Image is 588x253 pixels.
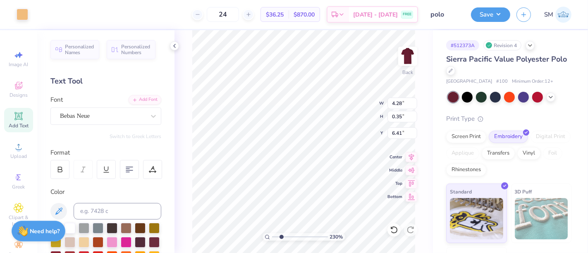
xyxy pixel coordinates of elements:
[9,61,29,68] span: Image AI
[50,187,161,197] div: Color
[446,114,571,124] div: Print Type
[294,10,315,19] span: $870.00
[30,227,60,235] strong: Need help?
[450,187,472,196] span: Standard
[121,44,151,55] span: Personalized Numbers
[543,147,562,160] div: Foil
[446,131,486,143] div: Screen Print
[330,233,343,241] span: 230 %
[489,131,528,143] div: Embroidery
[446,54,567,64] span: Sierra Pacific Value Polyester Polo
[446,164,486,176] div: Rhinestones
[9,122,29,129] span: Add Text
[50,148,162,158] div: Format
[10,92,28,98] span: Designs
[450,198,503,239] img: Standard
[353,10,398,19] span: [DATE] - [DATE]
[446,40,479,50] div: # 512373A
[207,7,239,22] input: – –
[129,95,161,105] div: Add Font
[110,133,161,140] button: Switch to Greek Letters
[74,203,161,220] input: e.g. 7428 c
[266,10,284,19] span: $36.25
[515,187,532,196] span: 3D Puff
[399,48,416,64] img: Back
[10,153,27,160] span: Upload
[515,198,568,239] img: 3D Puff
[544,7,571,23] a: SM
[482,147,515,160] div: Transfers
[544,10,553,19] span: SM
[517,147,540,160] div: Vinyl
[387,167,402,173] span: Middle
[446,78,492,85] span: [GEOGRAPHIC_DATA]
[424,6,465,23] input: Untitled Design
[387,154,402,160] span: Center
[512,78,553,85] span: Minimum Order: 12 +
[387,181,402,186] span: Top
[483,40,521,50] div: Revision 4
[471,7,510,22] button: Save
[555,7,571,23] img: Shruthi Mohan
[402,69,413,76] div: Back
[496,78,508,85] span: # 100
[50,76,161,87] div: Text Tool
[65,44,94,55] span: Personalized Names
[403,12,411,17] span: FREE
[4,214,33,227] span: Clipart & logos
[531,131,571,143] div: Digital Print
[387,194,402,200] span: Bottom
[12,184,25,190] span: Greek
[446,147,479,160] div: Applique
[50,95,63,105] label: Font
